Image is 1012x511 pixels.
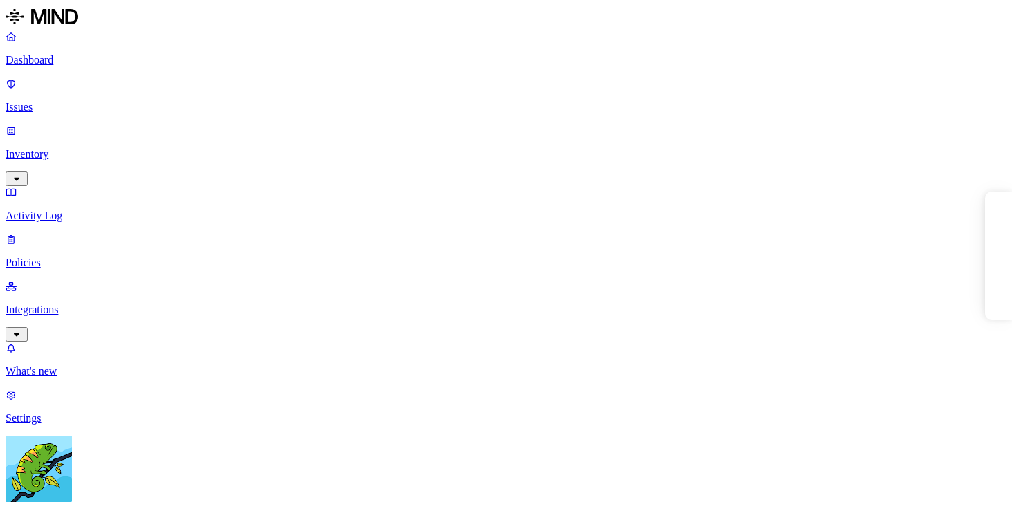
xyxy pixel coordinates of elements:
p: Policies [6,257,1006,269]
p: What's new [6,365,1006,378]
p: Dashboard [6,54,1006,66]
p: Integrations [6,304,1006,316]
p: Inventory [6,148,1006,160]
a: Inventory [6,124,1006,184]
a: MIND [6,6,1006,30]
a: Issues [6,77,1006,113]
a: What's new [6,342,1006,378]
p: Activity Log [6,210,1006,222]
a: Settings [6,389,1006,425]
a: Dashboard [6,30,1006,66]
p: Settings [6,412,1006,425]
a: Activity Log [6,186,1006,222]
img: Yuval Meshorer [6,436,72,502]
a: Integrations [6,280,1006,340]
img: MIND [6,6,78,28]
p: Issues [6,101,1006,113]
a: Policies [6,233,1006,269]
